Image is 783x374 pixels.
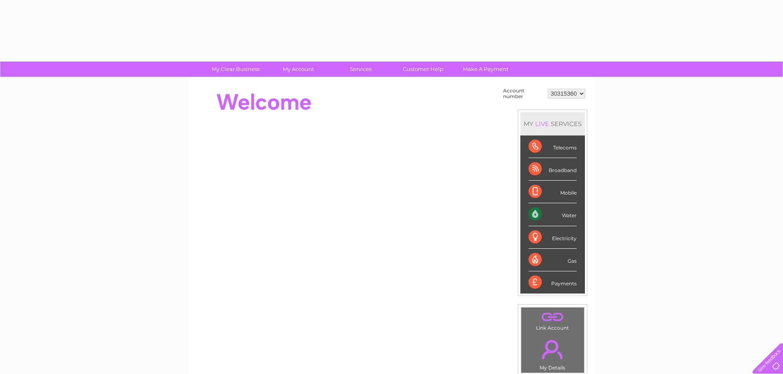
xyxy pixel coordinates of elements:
a: Make A Payment [452,62,520,77]
div: Water [529,203,577,226]
a: . [523,310,582,324]
a: . [523,335,582,364]
div: Broadband [529,158,577,181]
a: Customer Help [389,62,457,77]
div: Gas [529,249,577,271]
div: LIVE [534,120,551,128]
td: Account number [501,86,546,101]
a: My Account [264,62,332,77]
td: Link Account [521,307,584,333]
a: Services [327,62,395,77]
a: My Clear Business [202,62,270,77]
td: My Details [521,333,584,373]
div: Mobile [529,181,577,203]
div: Telecoms [529,135,577,158]
div: Electricity [529,226,577,249]
div: Payments [529,271,577,294]
div: MY SERVICES [520,112,585,135]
